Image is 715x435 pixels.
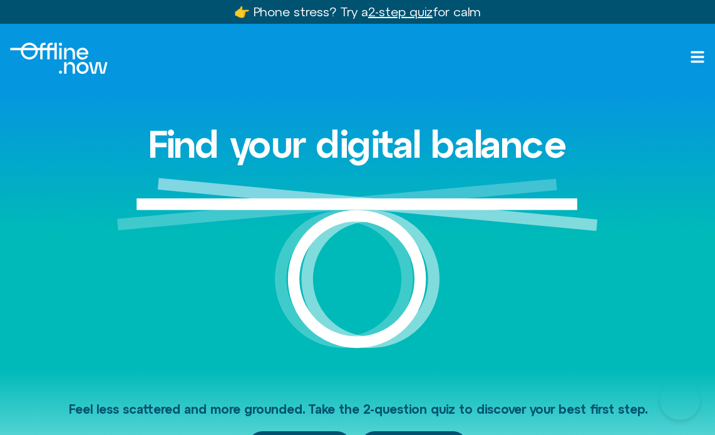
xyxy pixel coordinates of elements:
a: 👉 Phone stress? Try a2-step quizfor calm [234,4,481,19]
h1: Find your digital balance [148,124,567,165]
iframe: Botpress [660,380,700,420]
u: 2-step quiz [368,4,433,19]
span: Feel less scattered and more grounded. Take the 2-question quiz to discover your best first step. [69,402,647,416]
img: offline.now [10,43,108,74]
div: Logo [10,43,108,74]
a: Open menu [690,49,705,64]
